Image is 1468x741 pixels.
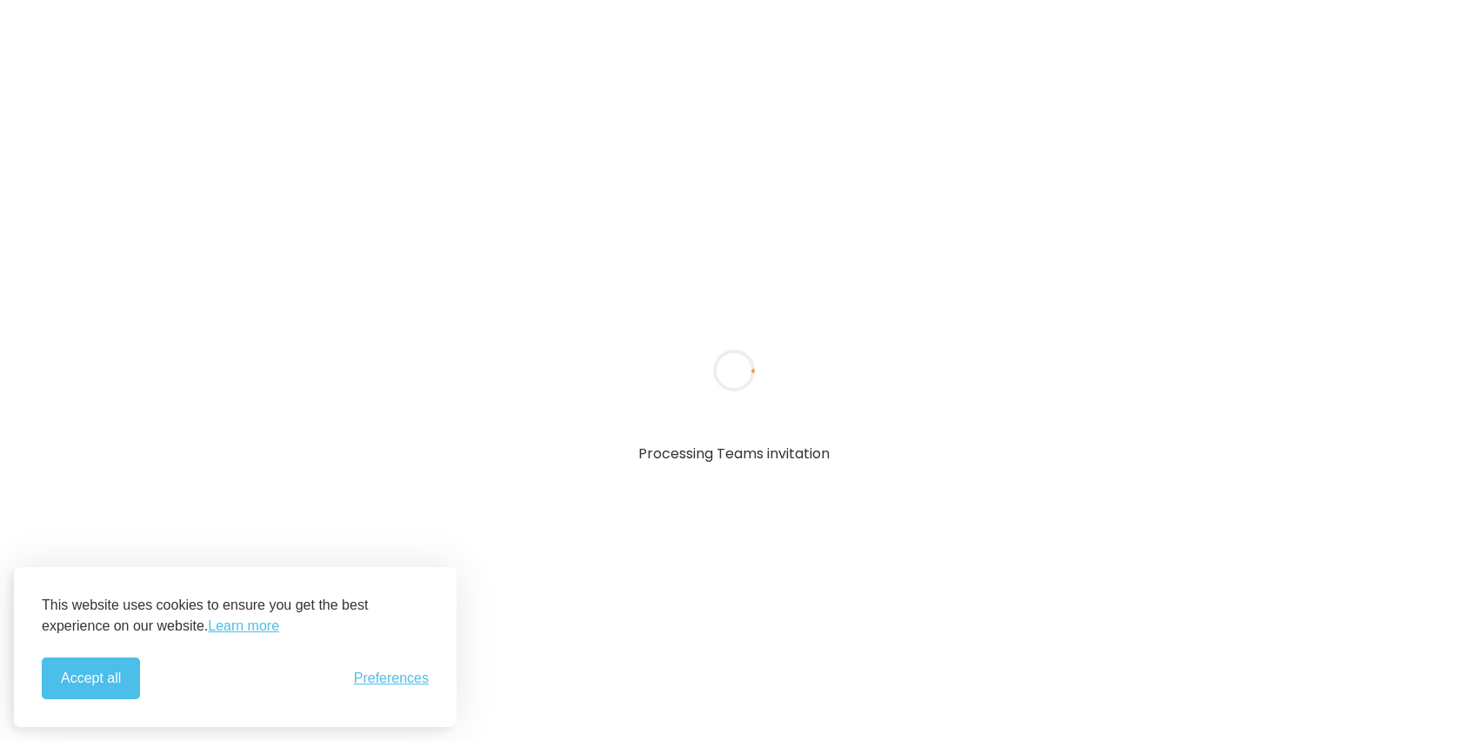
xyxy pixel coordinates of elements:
button: Toggle preferences [354,671,429,686]
button: Accept all cookies [42,658,140,699]
p: This website uses cookies to ensure you get the best experience on our website. [42,595,429,637]
a: Learn more [208,616,279,637]
div: Processing Teams invitation [624,430,844,478]
span: Preferences [354,671,429,686]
